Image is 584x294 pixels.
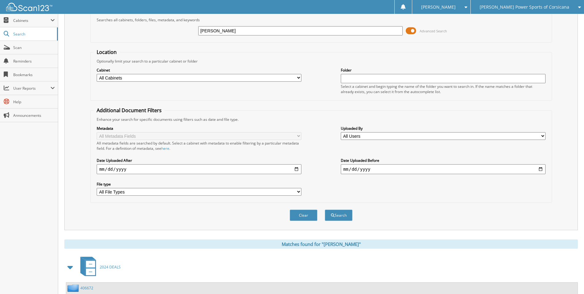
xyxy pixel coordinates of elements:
[97,126,301,131] label: Metadata
[13,31,54,37] span: Search
[97,141,301,151] div: All metadata fields are searched by default. Select a cabinet with metadata to enable filtering b...
[480,5,569,9] span: [PERSON_NAME] Power Sports of Corsicana
[341,67,546,73] label: Folder
[325,210,352,221] button: Search
[97,67,301,73] label: Cabinet
[80,285,93,291] a: 406672
[94,107,165,114] legend: Additional Document Filters
[341,158,546,163] label: Date Uploaded Before
[13,86,50,91] span: User Reports
[13,18,50,23] span: Cabinets
[97,182,301,187] label: File type
[13,59,55,64] span: Reminders
[100,264,121,270] span: 2024 DEALS
[94,49,120,55] legend: Location
[67,284,80,292] img: folder2.png
[13,99,55,104] span: Help
[94,117,548,122] div: Enhance your search for specific documents using filters such as date and file type.
[77,255,121,279] a: 2024 DEALS
[420,29,447,33] span: Advanced Search
[97,164,301,174] input: start
[64,239,578,249] div: Matches found for "[PERSON_NAME]"
[6,3,52,11] img: scan123-logo-white.svg
[13,45,55,50] span: Scan
[341,164,546,174] input: end
[161,146,169,151] a: here
[94,59,548,64] div: Optionally limit your search to a particular cabinet or folder
[13,113,55,118] span: Announcements
[13,72,55,77] span: Bookmarks
[97,158,301,163] label: Date Uploaded After
[421,5,456,9] span: [PERSON_NAME]
[341,126,546,131] label: Uploaded By
[341,84,546,94] div: Select a cabinet and begin typing the name of the folder you want to search in. If the name match...
[94,17,548,22] div: Searches all cabinets, folders, files, metadata, and keywords
[290,210,317,221] button: Clear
